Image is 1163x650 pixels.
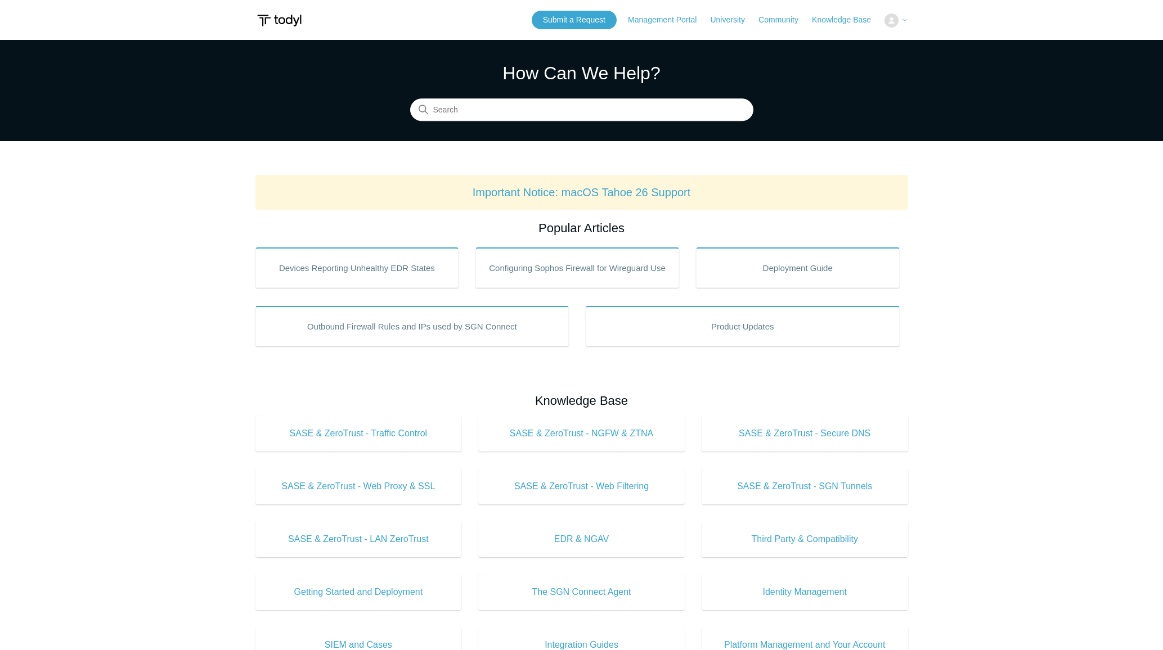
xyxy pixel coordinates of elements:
[255,10,303,31] img: Todyl Support Center Help Center home page
[495,480,668,493] span: SASE & ZeroTrust - Web Filtering
[478,521,685,557] a: EDR & NGAV
[586,306,900,346] a: Product Updates
[812,14,882,26] a: Knowledge Base
[702,521,908,557] a: Third Party & Compatibility
[495,427,668,440] span: SASE & ZeroTrust - NGFW & ZTNA
[478,574,685,610] a: The SGN Connect Agent
[272,427,445,440] span: SASE & ZeroTrust - Traffic Control
[475,247,679,288] a: Configuring Sophos Firewall for Wireguard Use
[255,416,462,452] a: SASE & ZeroTrust - Traffic Control
[719,427,891,440] span: SASE & ZeroTrust - Secure DNS
[495,585,668,599] span: The SGN Connect Agent
[478,468,685,504] a: SASE & ZeroTrust - Web Filtering
[272,480,445,493] span: SASE & ZeroTrust - Web Proxy & SSL
[272,532,445,546] span: SASE & ZeroTrust - LAN ZeroTrust
[532,11,617,29] a: Submit a Request
[255,468,462,504] a: SASE & ZeroTrust - Web Proxy & SSL
[478,416,685,452] a: SASE & ZeroTrust - NGFW & ZTNA
[702,416,908,452] a: SASE & ZeroTrust - Secure DNS
[255,219,908,237] h2: Popular Articles
[628,14,708,26] a: Management Portal
[410,99,753,121] input: Search
[473,186,691,198] a: Important Notice: macOS Tahoe 26 Support
[255,306,569,346] a: Outbound Firewall Rules and IPs used by SGN Connect
[719,532,891,546] span: Third Party & Compatibility
[758,14,810,26] a: Community
[410,60,753,87] h1: How Can We Help?
[702,468,908,504] a: SASE & ZeroTrust - SGN Tunnels
[702,574,908,610] a: Identity Management
[255,391,908,410] h2: Knowledge Base
[719,585,891,599] span: Identity Management
[696,247,900,288] a: Deployment Guide
[710,14,756,26] a: University
[255,521,462,557] a: SASE & ZeroTrust - LAN ZeroTrust
[255,247,459,288] a: Devices Reporting Unhealthy EDR States
[272,585,445,599] span: Getting Started and Deployment
[495,532,668,546] span: EDR & NGAV
[255,574,462,610] a: Getting Started and Deployment
[719,480,891,493] span: SASE & ZeroTrust - SGN Tunnels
